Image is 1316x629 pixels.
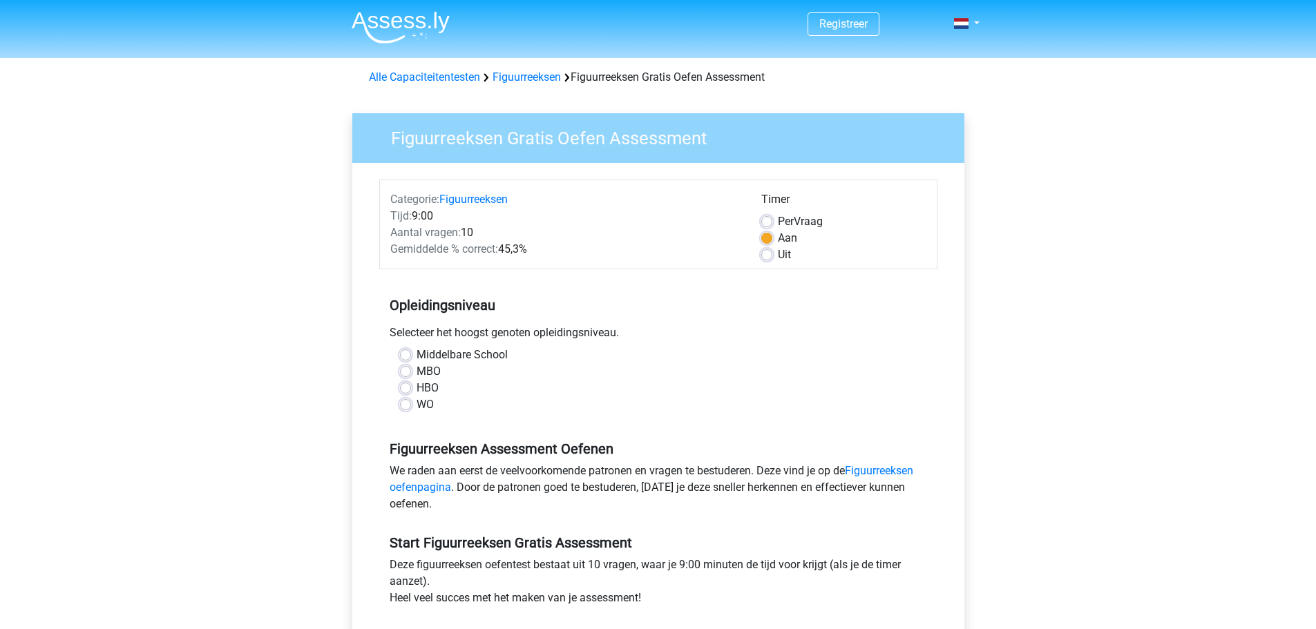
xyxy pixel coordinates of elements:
a: Alle Capaciteitentesten [369,70,480,84]
h3: Figuurreeksen Gratis Oefen Assessment [374,122,954,149]
div: 45,3% [380,241,751,258]
h5: Figuurreeksen Assessment Oefenen [390,441,927,457]
span: Gemiddelde % correct: [390,242,498,255]
a: Figuurreeksen [439,193,508,206]
label: HBO [417,380,439,396]
div: Selecteer het hoogst genoten opleidingsniveau. [379,325,937,347]
label: Middelbare School [417,347,508,363]
span: Per [778,215,794,228]
label: Aan [778,230,797,246]
div: Deze figuurreeksen oefentest bestaat uit 10 vragen, waar je 9:00 minuten de tijd voor krijgt (als... [379,557,937,612]
div: Timer [761,191,926,213]
span: Aantal vragen: [390,226,461,239]
div: Figuurreeksen Gratis Oefen Assessment [363,69,953,86]
div: 9:00 [380,208,751,224]
div: We raden aan eerst de veelvoorkomende patronen en vragen te bestuderen. Deze vind je op de . Door... [379,463,937,518]
label: Uit [778,246,791,263]
h5: Opleidingsniveau [390,291,927,319]
div: 10 [380,224,751,241]
span: Categorie: [390,193,439,206]
label: Vraag [778,213,823,230]
a: Registreer [819,17,868,30]
img: Assessly [352,11,450,43]
span: Tijd: [390,209,412,222]
h5: Start Figuurreeksen Gratis Assessment [390,534,927,551]
a: Figuurreeksen [493,70,561,84]
label: MBO [417,363,441,380]
label: WO [417,396,434,413]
